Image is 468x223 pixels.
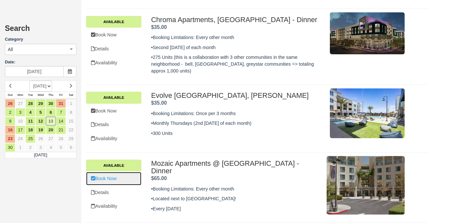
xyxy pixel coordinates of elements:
a: Book Now [86,28,141,42]
label: Category [5,36,76,43]
a: 29 [35,99,45,108]
a: 19 [35,125,45,134]
a: 30 [46,99,56,108]
p: •Booking Limitations: Once per 3 months [151,110,320,117]
a: 2 [25,143,35,152]
a: 1 [66,99,76,108]
h2: Mozaic Apartments @ [GEOGRAPHIC_DATA] - Dinner [151,160,320,175]
p: •Monthly Thursdays (2nd [DATE] of each month) [151,120,320,127]
p: •300 Units [151,130,320,137]
a: Book Now [86,104,141,118]
a: 5 [35,108,45,117]
a: Book Now [86,172,141,185]
a: 4 [46,143,56,152]
span: $35.00 [151,100,167,106]
strong: Price: $35 [151,100,167,106]
a: 13 [46,117,56,125]
p: •Every [DATE] [151,205,320,212]
a: 3 [35,143,45,152]
span: All [8,46,13,53]
th: Mon [15,92,25,99]
a: 7 [56,108,66,117]
a: Available [86,16,141,28]
a: 26 [35,134,45,143]
p: •Booking Limitations: Every other month [151,186,320,192]
img: M16-1 [327,156,405,215]
a: 18 [25,125,35,134]
span: $65.00 [151,176,167,181]
a: Details [86,118,141,131]
p: •Located next to [GEOGRAPHIC_DATA]! [151,195,320,202]
a: 24 [15,134,25,143]
a: 15 [66,117,76,125]
a: 28 [25,99,35,108]
a: 11 [25,117,35,125]
a: 8 [66,108,76,117]
a: Available [86,92,141,103]
th: Thu [46,92,56,99]
a: 25 [25,134,35,143]
a: 23 [5,134,15,143]
strong: Price: $35 [151,24,167,30]
th: Tue [25,92,35,99]
a: 1 [15,143,25,152]
a: Availability [86,200,141,213]
a: Available [86,160,141,171]
a: 14 [56,117,66,125]
a: Availability [86,56,141,70]
label: Date: [5,59,76,65]
a: 29 [66,134,76,143]
p: •Second [DATE] of each month [151,44,320,51]
img: M645-1 [330,12,405,54]
a: 12 [35,117,45,125]
a: 3 [15,108,25,117]
a: 9 [5,117,15,125]
a: Availability [86,132,141,145]
th: Wed [35,92,45,99]
a: 22 [66,125,76,134]
a: 5 [56,143,66,152]
th: Sun [5,92,15,99]
a: 28 [56,134,66,143]
a: 27 [15,99,25,108]
a: 26 [5,99,15,108]
th: Sat [66,92,76,99]
h2: Chroma Apartments, [GEOGRAPHIC_DATA] - Dinner [151,16,320,24]
a: 2 [5,108,15,117]
a: 6 [46,108,56,117]
strong: Price: $65 [151,176,167,181]
p: •Booking Limitations: Every other month [151,34,320,41]
a: 20 [46,125,56,134]
a: 4 [25,108,35,117]
td: [DATE] [5,152,76,158]
h2: Search [5,24,76,36]
a: Details [86,186,141,199]
a: 27 [46,134,56,143]
a: 30 [5,143,15,152]
a: Details [86,42,141,56]
img: M664-1 [330,88,405,138]
p: •275 Units (this is a collaboration with 3 other communities in the same neighborhood - bell, [GE... [151,54,320,74]
a: 17 [15,125,25,134]
span: $35.00 [151,24,167,30]
a: 16 [5,125,15,134]
a: 31 [56,99,66,108]
a: 21 [56,125,66,134]
a: 10 [15,117,25,125]
a: 6 [66,143,76,152]
th: Fri [56,92,66,99]
h2: Evolve [GEOGRAPHIC_DATA], [PERSON_NAME] [151,92,320,99]
button: All [5,44,76,55]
